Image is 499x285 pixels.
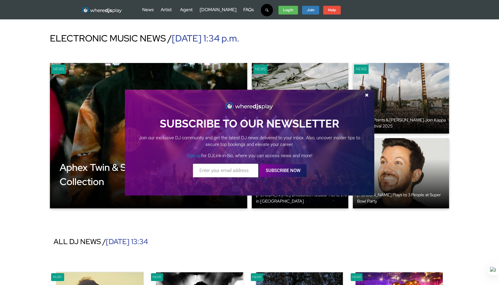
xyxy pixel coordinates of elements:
[82,7,123,15] img: WhereDJsPlay
[283,8,293,12] strong: Log In
[328,8,336,12] strong: Help
[50,31,449,45] div: ELECTRONIC MUSIC NEWS /
[172,32,239,44] span: [DATE] 1:34 p.m.
[142,7,154,13] a: News
[193,164,258,177] input: Enter your email address
[225,102,274,111] img: WhereDJsPlay Logo
[251,273,263,281] div: News
[60,161,247,189] div: Aphex Twin & Supreme Drop New Collection
[353,63,449,134] img: keyboard
[51,273,64,281] div: Music
[137,152,362,159] p: for DJLink-in-Bio, where you can access news and more!
[243,7,254,13] a: FAQs
[353,63,449,134] a: keyboard News Floating Points & [PERSON_NAME] Join Kappa FuturFestival 2025
[353,138,449,209] a: keyboard News [PERSON_NAME] Plays to 3 People at Super Bowl Party
[357,192,449,204] div: [PERSON_NAME] Plays to 3 People at Super Bowl Party
[302,6,319,15] a: Join
[50,63,247,208] a: Gamer News Aphex Twin & Supreme Drop New Collection
[323,6,341,15] a: Help
[252,63,348,134] img: keyboard
[200,7,236,13] a: [DOMAIN_NAME]
[253,65,268,74] div: News
[137,134,362,148] p: Join our exclusive DJ community and get the latest DJ news delivered to your inbox. Also, uncover...
[278,6,298,15] a: Log In
[252,63,348,134] a: keyboard News Maiden Voyage Festival 2025 Finalises Lineup
[50,233,449,250] div: ALL DJ NEWS /
[151,273,163,281] div: News
[137,117,362,130] h2: SUBSCRIBE TO OUR NEWSLETTER
[357,117,449,129] div: Floating Points & [PERSON_NAME] Join Kappa FuturFestival 2025
[106,237,148,246] span: [DATE] 13:34
[50,63,247,208] img: Gamer
[354,65,369,74] div: News
[260,164,307,177] button: SUBSCRIBE NOW
[187,153,201,158] a: Sign up
[353,138,449,209] img: keyboard
[307,8,314,12] strong: Join
[180,7,193,13] a: Agent
[351,273,363,281] div: News
[256,192,348,204] div: [PERSON_NAME] Unleashes HOLOSPHERE 2.0 in [GEOGRAPHIC_DATA]
[51,65,66,74] div: News
[161,7,172,13] a: Artist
